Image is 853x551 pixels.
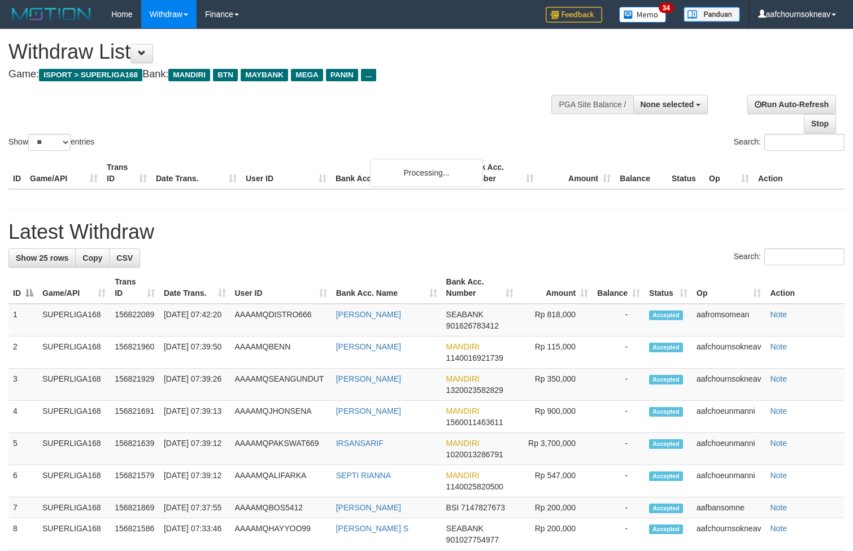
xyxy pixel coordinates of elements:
input: Search: [764,134,845,151]
select: Showentries [28,134,71,151]
a: Stop [804,114,836,133]
td: [DATE] 07:33:46 [159,518,230,550]
td: SUPERLIGA168 [38,401,110,433]
label: Show entries [8,134,94,151]
img: Button%20Memo.svg [619,7,667,23]
td: 156822089 [110,304,159,336]
td: [DATE] 07:39:12 [159,433,230,465]
td: 4 [8,401,38,433]
a: [PERSON_NAME] [336,310,401,319]
span: MANDIRI [446,471,480,480]
span: Accepted [649,407,683,417]
td: AAAAMQSEANGUNDUT [230,369,332,401]
span: MAYBANK [241,69,288,81]
td: - [593,433,645,465]
td: 7 [8,497,38,518]
a: Note [770,310,787,319]
a: IRSANSARIF [336,439,384,448]
span: Accepted [649,471,683,481]
td: - [593,497,645,518]
th: Status [667,157,704,189]
a: Copy [75,248,110,268]
span: ... [361,69,376,81]
td: aafchoeunmanni [692,465,765,497]
a: Note [770,374,787,383]
span: MANDIRI [446,439,480,448]
span: SEABANK [446,524,484,533]
td: 156821929 [110,369,159,401]
td: AAAAMQALIFARKA [230,465,332,497]
td: [DATE] 07:39:12 [159,465,230,497]
td: AAAAMQBOS5412 [230,497,332,518]
td: 156821586 [110,518,159,550]
td: SUPERLIGA168 [38,497,110,518]
span: MEGA [291,69,323,81]
th: Date Trans.: activate to sort column ascending [159,272,230,304]
td: 156821869 [110,497,159,518]
td: 156821579 [110,465,159,497]
a: Run Auto-Refresh [747,95,836,114]
td: 156821691 [110,401,159,433]
td: Rp 200,000 [518,497,593,518]
td: [DATE] 07:39:50 [159,336,230,369]
td: aafchoeunmanni [692,401,765,433]
th: ID: activate to sort column descending [8,272,38,304]
td: 156821639 [110,433,159,465]
td: [DATE] 07:37:55 [159,497,230,518]
th: Bank Acc. Name [331,157,462,189]
td: Rp 200,000 [518,518,593,550]
span: Copy 901626783412 to clipboard [446,321,499,330]
th: Bank Acc. Number [462,157,538,189]
td: - [593,401,645,433]
td: aafchournsokneav [692,336,765,369]
td: SUPERLIGA168 [38,304,110,336]
h1: Withdraw List [8,41,558,63]
th: Trans ID: activate to sort column ascending [110,272,159,304]
span: Accepted [649,439,683,449]
td: AAAAMQJHONSENA [230,401,332,433]
td: 5 [8,433,38,465]
th: Game/API [25,157,102,189]
td: Rp 115,000 [518,336,593,369]
th: Bank Acc. Number: activate to sort column ascending [442,272,518,304]
td: [DATE] 07:39:13 [159,401,230,433]
td: Rp 818,000 [518,304,593,336]
td: aafchournsokneav [692,518,765,550]
td: - [593,465,645,497]
th: Op [704,157,754,189]
div: PGA Site Balance / [551,95,633,114]
td: Rp 350,000 [518,369,593,401]
td: SUPERLIGA168 [38,369,110,401]
a: SEPTI RIANNA [336,471,391,480]
a: Show 25 rows [8,248,76,268]
span: None selected [641,100,694,109]
a: [PERSON_NAME] [336,406,401,416]
span: PANIN [326,69,358,81]
span: ISPORT > SUPERLIGA168 [39,69,142,81]
td: Rp 3,700,000 [518,433,593,465]
td: AAAAMQHAYYOO99 [230,518,332,550]
a: [PERSON_NAME] S [336,524,408,533]
span: MANDIRI [446,342,480,351]
th: Action [754,157,845,189]
td: 6 [8,465,38,497]
th: ID [8,157,25,189]
td: aafromsomean [692,304,765,336]
span: 34 [659,3,674,13]
td: - [593,369,645,401]
td: 8 [8,518,38,550]
a: Note [770,471,787,480]
td: Rp 547,000 [518,465,593,497]
td: - [593,336,645,369]
td: - [593,304,645,336]
td: aafchoeunmanni [692,433,765,465]
span: Accepted [649,524,683,534]
span: MANDIRI [446,406,480,416]
td: SUPERLIGA168 [38,433,110,465]
span: Accepted [649,343,683,352]
th: User ID [241,157,331,189]
th: Bank Acc. Name: activate to sort column ascending [332,272,442,304]
h1: Latest Withdraw [8,221,845,243]
td: AAAAMQBENN [230,336,332,369]
td: 2 [8,336,38,369]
